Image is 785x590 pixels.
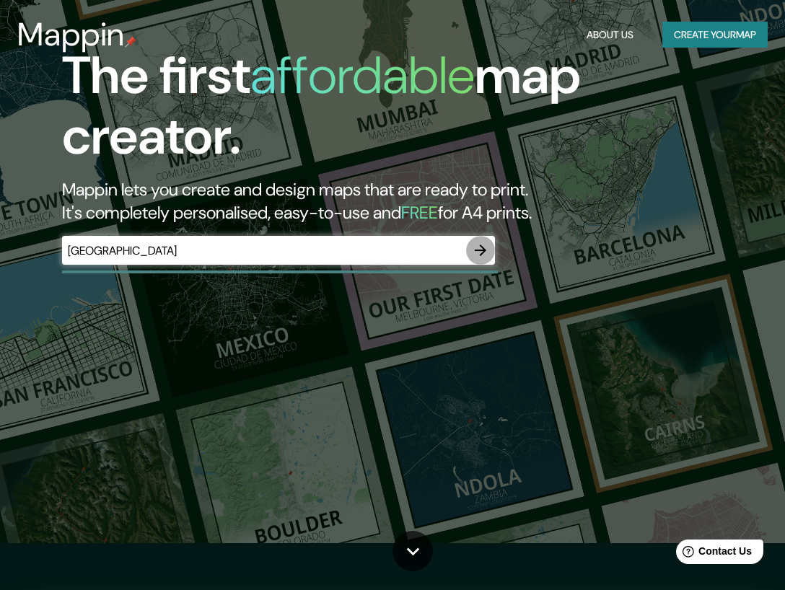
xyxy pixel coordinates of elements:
img: mappin-pin [125,36,136,48]
h3: Mappin [17,16,125,53]
h2: Mappin lets you create and design maps that are ready to print. It's completely personalised, eas... [62,178,690,224]
h5: FREE [401,201,438,224]
input: Choose your favourite place [62,242,466,259]
button: About Us [581,22,639,48]
button: Create yourmap [662,22,768,48]
iframe: Help widget launcher [657,534,769,574]
h1: affordable [250,42,475,109]
h1: The first map creator. [62,45,690,178]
